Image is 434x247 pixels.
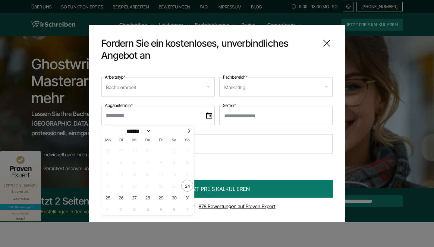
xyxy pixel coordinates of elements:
[101,37,316,61] span: Fordern Sie ein kostenloses, unverbindliches Angebot an
[101,138,115,142] span: Mo
[115,156,127,168] span: August 5, 2025
[181,180,193,192] span: August 24, 2025
[155,168,167,180] span: August 15, 2025
[124,128,151,134] select: Month
[102,180,114,192] span: August 18, 2025
[101,106,215,125] input: date
[115,138,128,142] span: Di
[102,145,114,156] span: Juli 28, 2025
[115,168,127,180] span: August 12, 2025
[199,203,275,209] a: 878 Bewertungen auf Proven Expert
[102,156,114,168] span: August 4, 2025
[151,128,171,134] input: Year
[142,203,153,215] span: September 4, 2025
[128,180,140,192] span: August 20, 2025
[102,192,114,203] span: August 25, 2025
[181,192,193,203] span: August 31, 2025
[101,180,333,198] button: JETZT PREIS KALKULIEREN
[181,156,193,168] span: August 10, 2025
[155,180,167,192] span: August 22, 2025
[181,203,193,215] span: September 7, 2025
[155,145,167,156] span: August 1, 2025
[168,192,180,203] span: August 30, 2025
[142,156,153,168] span: August 7, 2025
[142,180,153,192] span: August 21, 2025
[155,192,167,203] span: August 29, 2025
[128,138,141,142] span: Mi
[102,203,114,215] span: September 1, 2025
[168,145,180,156] span: August 2, 2025
[115,180,127,192] span: August 19, 2025
[128,156,140,168] span: August 6, 2025
[115,145,127,156] span: Juli 29, 2025
[115,192,127,203] span: August 26, 2025
[155,156,167,168] span: August 8, 2025
[181,138,194,142] span: So
[168,180,180,192] span: August 23, 2025
[115,203,127,215] span: September 2, 2025
[128,192,140,203] span: August 27, 2025
[105,102,133,109] label: Abgabetermin
[105,73,125,81] label: Arbeitstyp
[184,185,250,193] span: JETZT PREIS KALKULIEREN
[223,102,236,109] label: Seiten
[142,192,153,203] span: August 28, 2025
[128,168,140,180] span: August 13, 2025
[224,83,245,92] div: Marketing
[102,168,114,180] span: August 11, 2025
[128,203,140,215] span: September 3, 2025
[168,203,180,215] span: September 6, 2025
[154,138,168,142] span: Fr
[168,138,181,142] span: Sa
[141,138,154,142] span: Do
[168,156,180,168] span: August 9, 2025
[223,73,247,81] label: Fachbereich
[128,145,140,156] span: Juli 30, 2025
[181,145,193,156] span: August 3, 2025
[142,168,153,180] span: August 14, 2025
[206,113,212,119] img: date
[155,203,167,215] span: September 5, 2025
[181,168,193,180] span: August 17, 2025
[168,168,180,180] span: August 16, 2025
[142,145,153,156] span: Juli 31, 2025
[106,83,136,92] div: Bachelorarbeit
